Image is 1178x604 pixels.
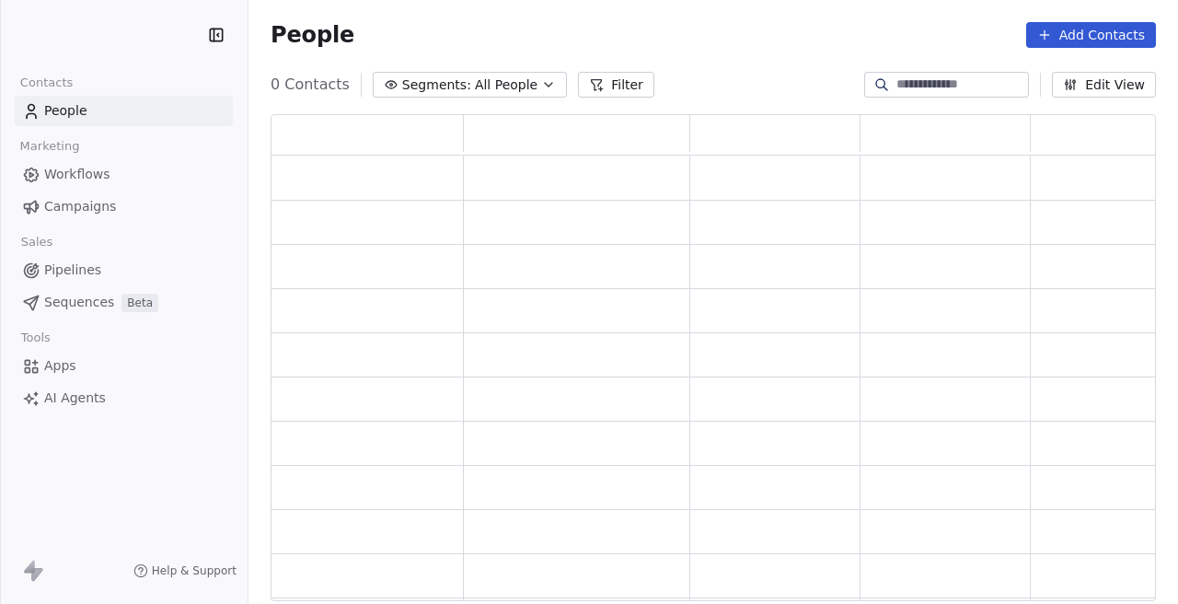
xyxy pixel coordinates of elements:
[44,356,76,376] span: Apps
[12,69,81,97] span: Contacts
[13,228,61,256] span: Sales
[15,96,233,126] a: People
[15,351,233,381] a: Apps
[402,75,471,95] span: Segments:
[475,75,537,95] span: All People
[15,255,233,285] a: Pipelines
[271,74,350,96] span: 0 Contacts
[44,293,114,312] span: Sequences
[44,101,87,121] span: People
[44,389,106,408] span: AI Agents
[578,72,654,98] button: Filter
[152,563,237,578] span: Help & Support
[13,324,58,352] span: Tools
[15,287,233,318] a: SequencesBeta
[44,261,101,280] span: Pipelines
[15,159,233,190] a: Workflows
[1026,22,1156,48] button: Add Contacts
[15,383,233,413] a: AI Agents
[133,563,237,578] a: Help & Support
[12,133,87,160] span: Marketing
[44,165,110,184] span: Workflows
[1052,72,1156,98] button: Edit View
[44,197,116,216] span: Campaigns
[15,192,233,222] a: Campaigns
[121,294,158,312] span: Beta
[271,21,354,49] span: People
